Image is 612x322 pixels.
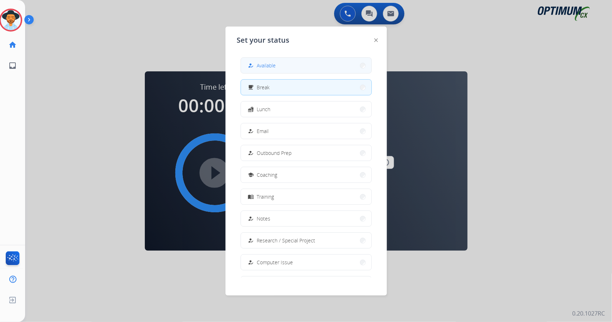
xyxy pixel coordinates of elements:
[241,58,371,73] button: Available
[237,35,290,45] span: Set your status
[257,215,271,222] span: Notes
[248,84,254,90] mat-icon: free_breakfast
[241,233,371,248] button: Research / Special Project
[248,172,254,178] mat-icon: school
[374,38,378,42] img: close-button
[241,80,371,95] button: Break
[8,61,17,70] mat-icon: inbox
[241,167,371,183] button: Coaching
[257,127,269,135] span: Email
[1,10,21,30] img: avatar
[241,189,371,204] button: Training
[8,41,17,49] mat-icon: home
[241,145,371,161] button: Outbound Prep
[241,101,371,117] button: Lunch
[248,150,254,156] mat-icon: how_to_reg
[257,149,292,157] span: Outbound Prep
[257,105,271,113] span: Lunch
[248,128,254,134] mat-icon: how_to_reg
[241,123,371,139] button: Email
[257,237,316,244] span: Research / Special Project
[248,62,254,68] mat-icon: how_to_reg
[257,259,293,266] span: Computer Issue
[241,255,371,270] button: Computer Issue
[257,62,276,69] span: Available
[572,309,605,318] p: 0.20.1027RC
[248,259,254,265] mat-icon: how_to_reg
[241,276,371,292] button: Internet Issue
[241,211,371,226] button: Notes
[257,171,277,179] span: Coaching
[248,216,254,222] mat-icon: how_to_reg
[257,193,274,200] span: Training
[257,84,270,91] span: Break
[248,194,254,200] mat-icon: menu_book
[248,237,254,243] mat-icon: how_to_reg
[248,106,254,112] mat-icon: fastfood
